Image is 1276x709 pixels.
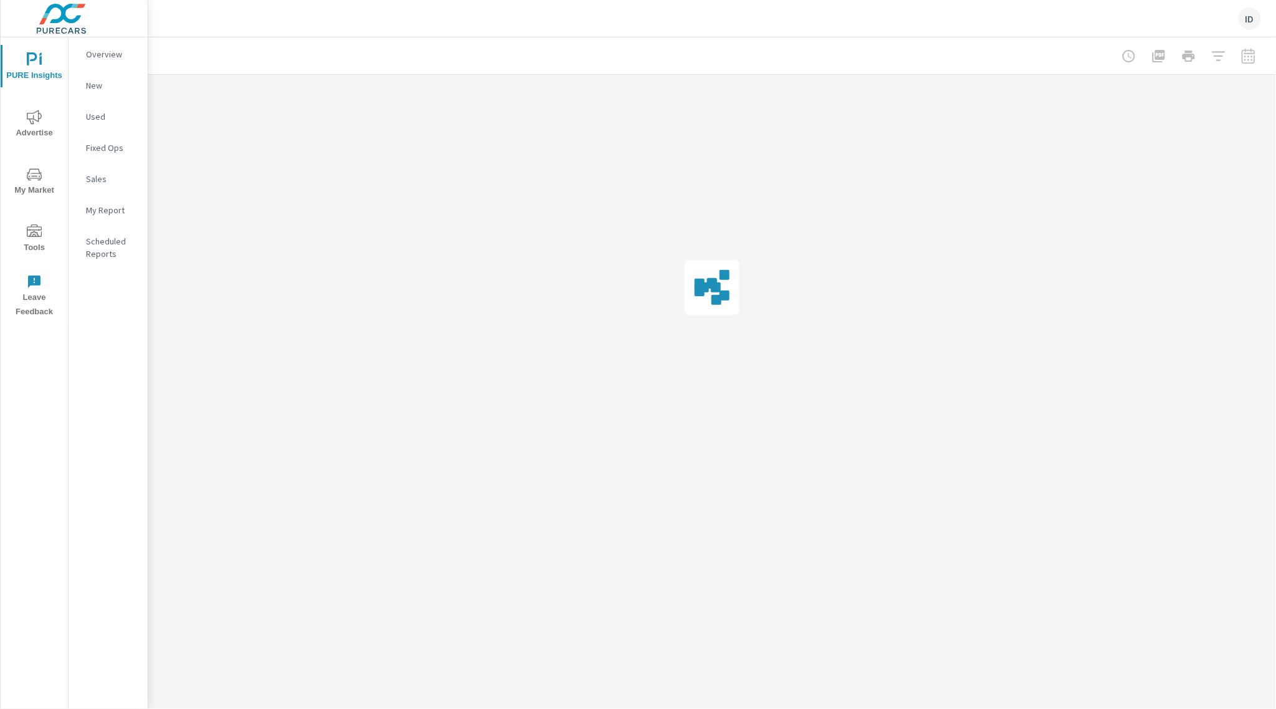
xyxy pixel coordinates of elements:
[69,107,148,126] div: Used
[4,167,64,198] span: My Market
[86,173,138,185] p: Sales
[86,79,138,92] p: New
[4,52,64,83] span: PURE Insights
[86,142,138,154] p: Fixed Ops
[1239,7,1261,30] div: ID
[69,138,148,157] div: Fixed Ops
[69,45,148,64] div: Overview
[86,110,138,123] p: Used
[69,201,148,219] div: My Report
[4,224,64,255] span: Tools
[69,170,148,188] div: Sales
[69,76,148,95] div: New
[86,235,138,260] p: Scheduled Reports
[86,48,138,60] p: Overview
[69,232,148,263] div: Scheduled Reports
[4,110,64,140] span: Advertise
[1,37,68,324] div: nav menu
[4,274,64,319] span: Leave Feedback
[86,204,138,216] p: My Report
